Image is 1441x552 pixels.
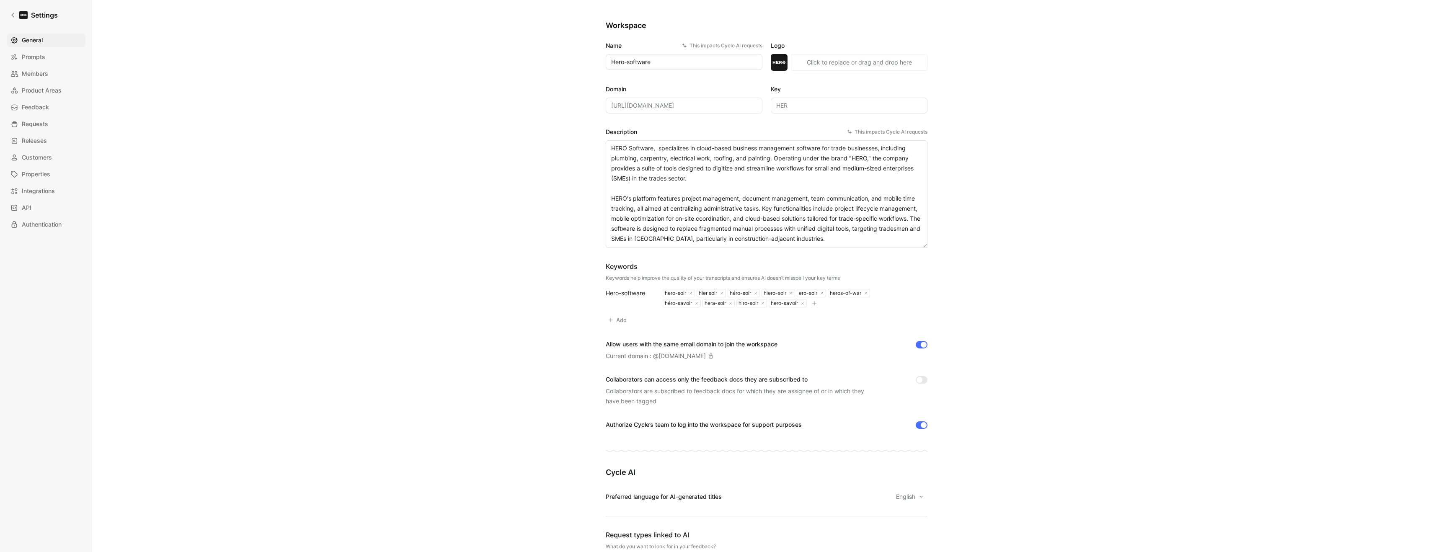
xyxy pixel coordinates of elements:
[606,351,713,361] div: Current domain : @
[7,50,85,64] a: Prompts
[22,203,31,213] span: API
[606,261,840,271] div: Keywords
[22,69,48,79] span: Members
[682,41,762,50] div: This impacts Cycle AI requests
[728,290,751,297] div: héro-soir
[22,35,43,45] span: General
[7,201,85,214] a: API
[771,54,788,71] img: logo
[22,186,55,196] span: Integrations
[22,52,45,62] span: Prompts
[22,169,50,179] span: Properties
[7,151,85,164] a: Customers
[737,300,758,307] div: hiro-soir
[771,84,927,94] label: Key
[606,41,762,51] label: Name
[22,119,48,129] span: Requests
[606,127,927,137] label: Description
[606,492,722,502] div: Preferred language for AI-generated titles
[7,101,85,114] a: Feedback
[22,152,52,163] span: Customers
[606,140,927,248] textarea: HERO Software, specializes in cloud-based business management software for trade businesses, incl...
[7,134,85,147] a: Releases
[663,300,692,307] div: héro-savoir
[31,10,58,20] h1: Settings
[606,374,874,384] div: Collaborators can access only the feedback docs they are subscribed to
[606,314,630,326] button: Add
[828,290,861,297] div: heros-of-war
[606,543,927,550] div: What do you want to look for in your feedback?
[606,84,762,94] label: Domain
[659,351,706,361] div: [DOMAIN_NAME]
[697,290,717,297] div: hier soir
[892,491,927,503] button: English
[791,54,927,71] button: Click to replace or drag and drop here
[847,128,927,136] div: This impacts Cycle AI requests
[606,530,927,540] div: Request types linked to AI
[797,290,817,297] div: ero-soir
[606,386,874,406] div: Collaborators are subscribed to feedback docs for which they are assignee of or in which they hav...
[606,275,840,281] div: Keywords help improve the quality of your transcripts and ensures AI doesn’t misspell your key terms
[7,34,85,47] a: General
[7,117,85,131] a: Requests
[7,7,61,23] a: Settings
[606,339,777,349] div: Allow users with the same email domain to join the workspace
[606,21,927,31] h2: Workspace
[703,300,726,307] div: hera-soir
[22,219,62,230] span: Authentication
[663,290,686,297] div: hero-soir
[762,290,786,297] div: hiero-soir
[22,85,62,95] span: Product Areas
[7,84,85,97] a: Product Areas
[606,467,927,477] h2: Cycle AI
[7,218,85,231] a: Authentication
[606,98,762,113] input: Some placeholder
[606,420,802,430] div: Authorize Cycle’s team to log into the workspace for support purposes
[22,136,47,146] span: Releases
[22,102,49,112] span: Feedback
[771,41,927,51] label: Logo
[606,288,653,298] div: Hero-software
[769,300,798,307] div: hero-savoir
[7,184,85,198] a: Integrations
[896,492,917,502] span: English
[7,67,85,80] a: Members
[7,168,85,181] a: Properties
